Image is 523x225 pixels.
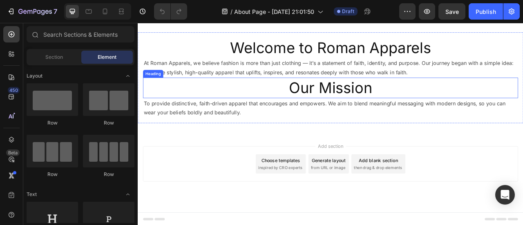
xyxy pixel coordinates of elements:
[220,180,264,188] span: from URL or image
[27,191,37,198] span: Text
[281,170,331,179] div: Add blank section
[3,3,61,20] button: 7
[45,53,63,61] span: Section
[8,61,31,68] div: Heading
[27,119,78,127] div: Row
[27,26,134,42] input: Search Sections & Elements
[7,96,483,120] p: To provide distinctive, faith-driven apparel that encourages and empowers. We aim to blend meanin...
[221,170,264,179] div: Generate layout
[6,149,20,156] div: Beta
[27,72,42,80] span: Layout
[121,69,134,82] span: Toggle open
[495,185,515,205] div: Open Intercom Messenger
[83,171,134,178] div: Row
[8,87,20,94] div: 450
[154,3,187,20] div: Undo/Redo
[342,8,354,15] span: Draft
[7,45,483,69] p: At Roman Apparels, we believe fashion is more than just clothing — it’s a statement of faith, ide...
[230,7,232,16] span: /
[226,152,265,161] span: Add section
[7,18,484,45] h2: Welcome to Roman Apparels
[27,171,78,178] div: Row
[234,7,314,16] span: About Page - [DATE] 21:01:50
[445,8,459,15] span: Save
[121,188,134,201] span: Toggle open
[469,3,503,20] button: Publish
[138,23,523,225] iframe: Design area
[83,119,134,127] div: Row
[476,7,496,16] div: Publish
[157,170,207,179] div: Choose templates
[7,69,484,96] h2: Our Mission
[438,3,465,20] button: Save
[275,180,336,188] span: then drag & drop elements
[153,180,209,188] span: inspired by CRO experts
[98,53,116,61] span: Element
[54,7,57,16] p: 7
